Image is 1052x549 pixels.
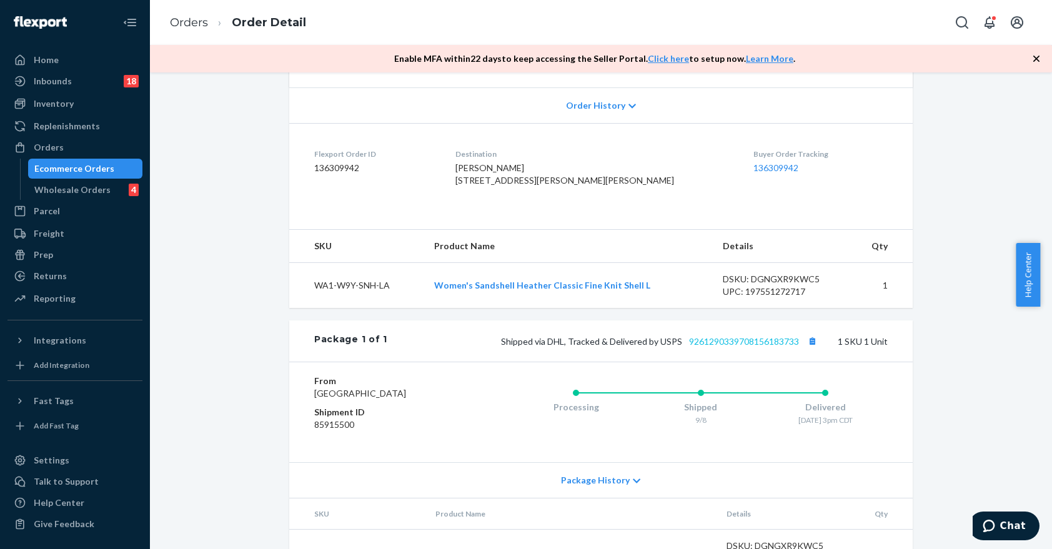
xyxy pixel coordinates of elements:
[7,391,142,411] button: Fast Tags
[314,406,464,418] dt: Shipment ID
[7,201,142,221] a: Parcel
[232,16,306,29] a: Order Detail
[28,180,143,200] a: Wholesale Orders4
[34,184,111,196] div: Wholesale Orders
[34,395,74,407] div: Fast Tags
[977,10,1002,35] button: Open notifications
[850,263,913,309] td: 1
[14,16,67,29] img: Flexport logo
[314,375,464,387] dt: From
[689,336,799,347] a: 9261290339708156183733
[34,227,64,240] div: Freight
[289,263,424,309] td: WA1-W9Y-SNH-LA
[746,53,793,64] a: Learn More
[973,512,1040,543] iframe: Opens a widget where you can chat to one of our agents
[763,401,888,413] div: Delivered
[753,149,888,159] dt: Buyer Order Tracking
[34,75,72,87] div: Inbounds
[804,333,820,349] button: Copy tracking number
[7,116,142,136] a: Replenishments
[424,230,713,263] th: Product Name
[34,97,74,110] div: Inventory
[717,498,854,530] th: Details
[7,224,142,244] a: Freight
[34,54,59,66] div: Home
[7,472,142,492] button: Talk to Support
[34,249,53,261] div: Prep
[950,10,975,35] button: Open Search Box
[289,498,425,530] th: SKU
[170,16,208,29] a: Orders
[160,4,316,41] ol: breadcrumbs
[314,333,387,349] div: Package 1 of 1
[7,493,142,513] a: Help Center
[7,355,142,375] a: Add Integration
[638,415,763,425] div: 9/8
[34,292,76,305] div: Reporting
[34,475,99,488] div: Talk to Support
[713,230,850,263] th: Details
[753,162,798,173] a: 136309942
[561,474,630,487] span: Package History
[455,162,674,185] span: [PERSON_NAME] [STREET_ADDRESS][PERSON_NAME][PERSON_NAME]
[1005,10,1030,35] button: Open account menu
[723,273,840,285] div: DSKU: DGNGXR9KWC5
[501,336,820,347] span: Shipped via DHL, Tracked & Delivered by USPS
[124,75,139,87] div: 18
[314,388,406,398] span: [GEOGRAPHIC_DATA]
[34,162,114,175] div: Ecommerce Orders
[853,498,913,530] th: Qty
[425,498,717,530] th: Product Name
[7,266,142,286] a: Returns
[7,289,142,309] a: Reporting
[763,415,888,425] div: [DATE] 3pm CDT
[34,518,94,530] div: Give Feedback
[34,120,100,132] div: Replenishments
[7,450,142,470] a: Settings
[638,401,763,413] div: Shipped
[34,141,64,154] div: Orders
[289,230,424,263] th: SKU
[394,52,795,65] p: Enable MFA within 22 days to keep accessing the Seller Portal. to setup now. .
[34,497,84,509] div: Help Center
[723,285,840,298] div: UPC: 197551272717
[34,420,79,431] div: Add Fast Tag
[566,99,625,112] span: Order History
[34,360,89,370] div: Add Integration
[648,53,689,64] a: Click here
[434,280,650,290] a: Women's Sandshell Heather Classic Fine Knit Shell L
[7,50,142,70] a: Home
[314,418,464,431] dd: 85915500
[7,514,142,534] button: Give Feedback
[514,401,638,413] div: Processing
[455,149,733,159] dt: Destination
[34,334,86,347] div: Integrations
[7,245,142,265] a: Prep
[129,184,139,196] div: 4
[28,159,143,179] a: Ecommerce Orders
[314,162,435,174] dd: 136309942
[7,71,142,91] a: Inbounds18
[7,94,142,114] a: Inventory
[850,230,913,263] th: Qty
[117,10,142,35] button: Close Navigation
[34,454,69,467] div: Settings
[34,205,60,217] div: Parcel
[387,333,888,349] div: 1 SKU 1 Unit
[7,137,142,157] a: Orders
[1016,243,1040,307] button: Help Center
[7,330,142,350] button: Integrations
[34,270,67,282] div: Returns
[7,416,142,436] a: Add Fast Tag
[314,149,435,159] dt: Flexport Order ID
